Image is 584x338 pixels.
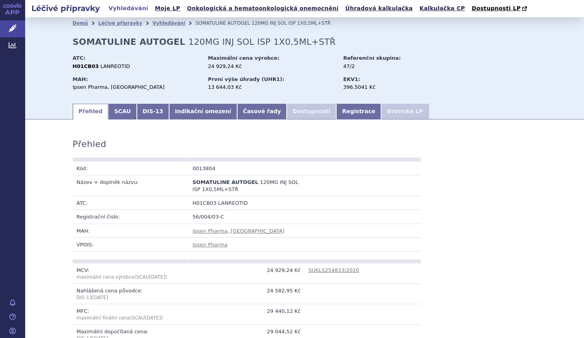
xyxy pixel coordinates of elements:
[343,84,432,91] div: 396,5041 Kč
[108,104,136,119] a: SCAU
[145,315,161,321] span: [DATE]
[153,3,182,14] a: Moje LP
[472,5,521,11] span: Dostupnosti LP
[73,304,189,325] td: MFC:
[189,263,305,284] td: 24 929,24 Kč
[73,104,109,119] a: Přehled
[77,315,185,321] p: maximální finální cena
[25,3,106,14] h2: Léčivé přípravky
[73,84,201,91] div: Ipsen Pharma, [GEOGRAPHIC_DATA]
[195,20,250,26] span: SOMATULINE AUTOGEL
[189,210,421,224] td: 56/004/03-C
[73,20,88,26] a: Domů
[153,20,185,26] a: Vyhledávání
[193,242,228,248] a: Ipsen Pharma
[149,274,165,280] span: [DATE]
[106,3,151,14] a: Vyhledávání
[343,55,401,61] strong: Referenční skupina:
[252,20,331,26] span: 120MG INJ SOL ISP 1X0,5ML+STŘ
[218,200,248,206] span: LANREOTID
[417,3,468,14] a: Kalkulačka CP
[137,104,169,119] a: DIS-13
[73,162,189,175] td: Kód:
[343,76,360,82] strong: EKV1:
[77,274,167,280] span: (SCAU )
[73,263,189,284] td: MCV:
[189,162,305,175] td: 0013804
[98,20,142,26] a: Léčivé přípravky
[189,304,305,325] td: 29 440,12 Kč
[169,104,237,119] a: Indikační omezení
[73,63,99,69] strong: H01CB03
[73,284,189,304] td: Nahlášená cena původce:
[336,104,381,119] a: Registrace
[193,179,298,192] span: 120MG INJ SOL ISP 1X0,5ML+STŘ
[92,295,109,300] span: [DATE]
[208,76,284,82] strong: První výše úhrady (UHR1):
[73,224,189,237] td: MAH:
[189,284,305,304] td: 24 582,95 Kč
[100,63,130,69] span: LANREOTID
[237,104,287,119] a: Časové řady
[73,196,189,210] td: ATC:
[73,175,189,196] td: Název + doplněk názvu:
[309,267,359,273] a: SUKLS254833/2020
[208,63,336,70] div: 24 929,24 Kč
[208,84,336,91] div: 13 644,03 Kč
[73,210,189,224] td: Registrační číslo:
[73,37,186,47] strong: SOMATULINE AUTOGEL
[73,76,88,82] strong: MAH:
[469,3,531,14] a: Dostupnosti LP
[188,37,336,47] span: 120MG INJ SOL ISP 1X0,5ML+STŘ
[343,63,432,70] div: 47/2
[193,228,285,234] a: Ipsen Pharma, [GEOGRAPHIC_DATA]
[73,55,86,61] strong: ATC:
[130,315,163,321] span: (SCAU )
[77,274,134,280] span: maximální cena výrobce
[208,55,280,61] strong: Maximální cena výrobce:
[193,200,217,206] span: H01CB03
[343,3,415,14] a: Úhradová kalkulačka
[73,139,107,149] h3: Přehled
[73,237,189,251] td: VPOIS:
[184,3,341,14] a: Onkologická a hematoonkologická onemocnění
[77,294,185,301] p: DIS-13
[193,179,258,185] span: SOMATULINE AUTOGEL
